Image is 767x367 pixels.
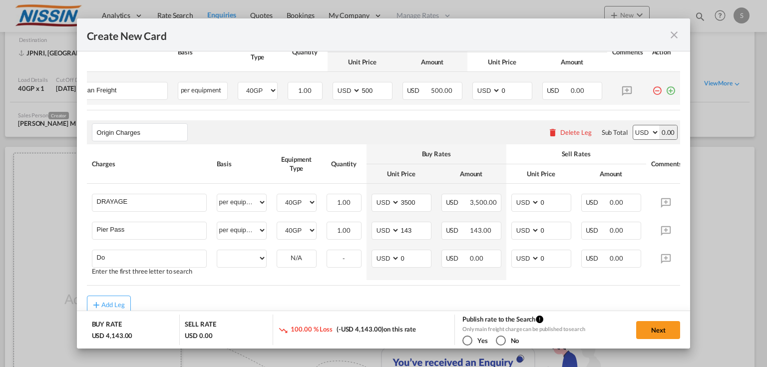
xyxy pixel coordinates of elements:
[540,194,571,209] input: 0
[217,222,266,238] select: per equipment
[462,325,639,335] div: Only main freight charge can be published to search
[400,194,431,209] input: 3500
[540,222,571,237] input: 0
[652,82,662,92] md-icon: icon-minus-circle-outline red-400-fg
[337,198,351,206] span: 1.00
[400,222,431,237] input: 143
[178,47,228,56] div: Basis
[278,325,416,335] div: on this rate
[470,198,496,206] span: 3,500.00
[537,52,607,72] th: Amount
[217,194,266,210] select: per equipment
[436,164,506,184] th: Amount
[607,33,647,72] th: Comments
[431,86,452,94] span: 500.00
[668,29,680,41] md-icon: icon-close fg-AAA8AD m-0 pointer
[278,325,288,335] md-icon: icon-trending-down
[610,226,623,234] span: 0.00
[327,159,362,168] div: Quantity
[659,125,678,139] div: 0.00
[97,125,187,140] input: Leg Name
[535,315,544,324] md-icon: Rates would be available for other users tosearch until Expiry
[548,128,592,136] button: Delete Leg
[91,300,101,310] md-icon: icon-plus md-link-fg s20
[496,336,519,346] md-radio-button: No
[397,52,467,72] th: Amount
[337,325,384,333] span: (-USD 4,143.00)
[372,149,501,158] div: Buy Rates
[53,47,168,56] div: Charges
[571,86,584,94] span: 0.00
[288,47,323,56] div: Quantity
[586,254,609,262] span: USD
[462,315,639,325] div: Publish rate to the Search
[87,28,669,41] div: Create New Card
[501,82,532,97] input: 0
[101,302,125,308] div: Add Leg
[97,250,206,265] input: Charge Name
[178,82,228,100] div: per equipment
[470,226,491,234] span: 143.00
[277,155,317,173] div: Equipment Type
[586,198,609,206] span: USD
[238,43,278,61] div: Equipment Type
[92,268,207,275] div: Enter the first three letter to search
[540,250,571,265] input: 0
[185,320,216,331] div: SELL RATE
[97,222,206,237] input: Charge Name
[610,198,623,206] span: 0.00
[343,254,345,262] span: -
[92,194,206,209] md-input-container: DRAYAGE
[407,86,430,94] span: USD
[470,254,483,262] span: 0.00
[462,336,488,346] md-radio-button: Yes
[666,82,676,92] md-icon: icon-plus-circle-outline green-400-fg
[560,128,592,136] div: Delete Leg
[548,127,558,137] md-icon: icon-delete
[506,164,576,184] th: Unit Price
[446,254,469,262] span: USD
[277,250,316,266] div: N/A
[647,33,681,72] th: Action
[92,331,133,340] div: USD 4,143.00
[92,222,206,237] md-input-container: Pier Pass
[511,149,641,158] div: Sell Rates
[92,250,206,265] md-input-container: Do
[298,86,312,94] span: 1.00
[446,226,469,234] span: USD
[217,159,267,168] div: Basis
[576,164,646,184] th: Amount
[602,128,628,137] div: Sub Total
[547,86,570,94] span: USD
[361,82,392,97] input: 500
[610,254,623,262] span: 0.00
[97,194,206,209] input: Charge Name
[400,250,431,265] input: 0
[328,52,397,72] th: Unit Price
[92,159,207,168] div: Charges
[367,164,436,184] th: Unit Price
[53,82,167,97] md-input-container: Basic Ocean Freight
[77,18,691,349] md-dialog: Create New Card ...
[646,144,686,183] th: Comments
[291,325,333,333] span: 100.00 % Loss
[337,226,351,234] span: 1.00
[446,198,469,206] span: USD
[636,321,680,339] button: Next
[58,82,167,97] input: Charge Name
[467,52,537,72] th: Unit Price
[185,331,212,340] div: USD 0.00
[87,296,131,314] button: Add Leg
[586,226,609,234] span: USD
[92,320,122,331] div: BUY RATE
